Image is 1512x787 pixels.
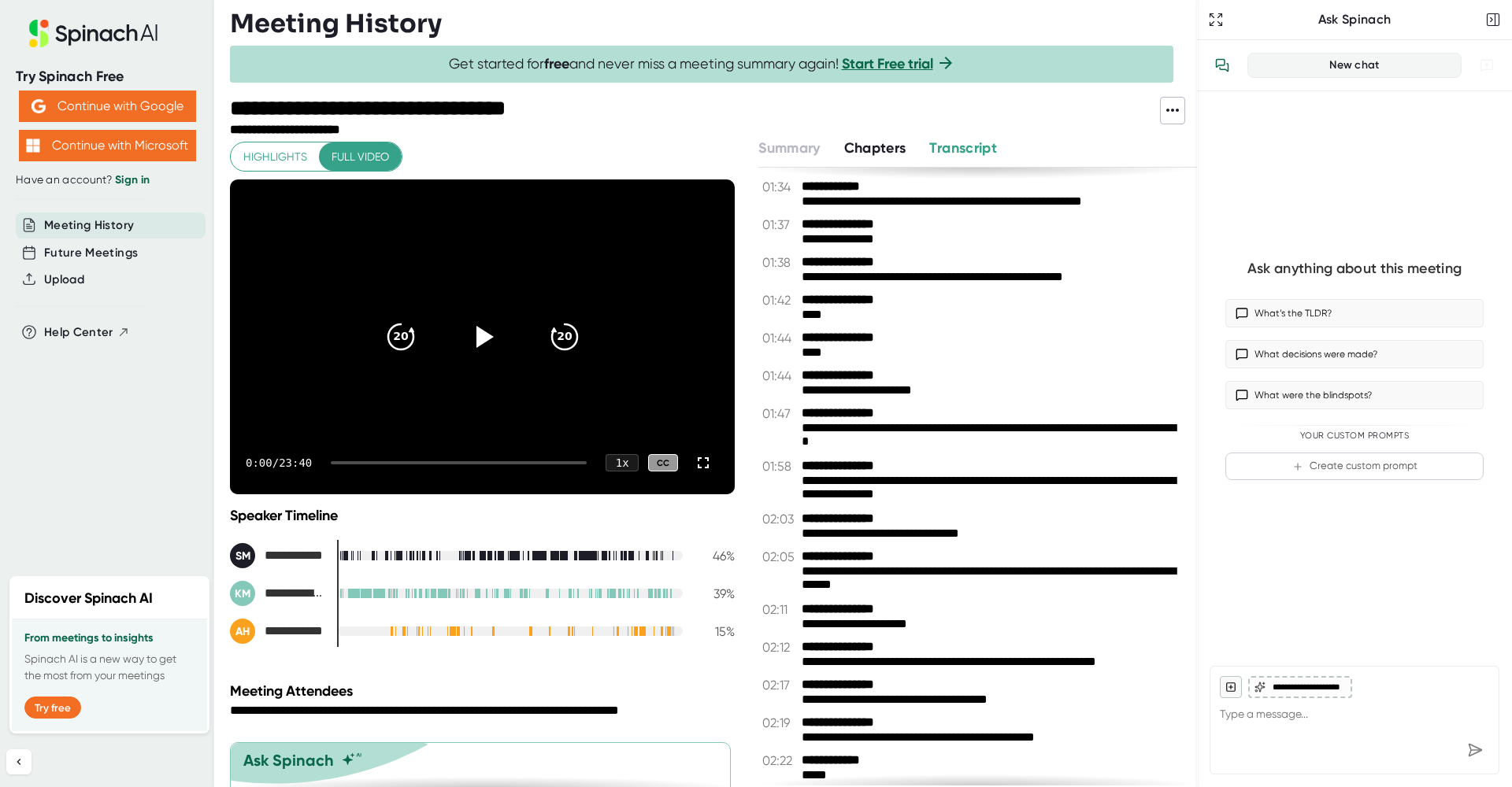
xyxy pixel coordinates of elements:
button: Continue with Microsoft [19,130,196,161]
span: 02:12 [762,640,798,655]
button: Transcript [929,138,997,159]
div: New chat [1258,58,1451,72]
span: Get started for and never miss a meeting summary again! [449,55,955,73]
span: Summary [758,139,820,157]
button: Highlights [231,142,320,172]
div: KM [230,581,255,606]
div: CC [648,454,678,472]
span: 01:42 [762,293,798,308]
div: Your Custom Prompts [1225,430,1484,442]
span: 01:44 [762,331,798,345]
button: Continue with Google [19,91,196,122]
button: Create custom prompt [1225,453,1484,480]
span: 02:22 [762,753,798,768]
a: Start Free trial [842,55,933,72]
span: Transcript [929,139,997,157]
span: 01:58 [762,459,798,474]
button: Collapse sidebar [6,749,31,774]
div: Ask Spinach [1227,12,1482,28]
button: View conversation history [1206,50,1238,81]
span: 02:17 [762,678,798,693]
button: Try free [24,696,81,719]
div: Try Spinach Free [16,68,198,86]
button: Future Meetings [44,244,138,262]
span: 01:44 [762,368,798,383]
span: Chapters [844,139,906,157]
button: What were the blindspots? [1225,381,1484,409]
span: Highlights [243,147,307,167]
div: 15 % [695,624,735,639]
span: 02:03 [762,512,798,527]
img: Aehbyd4JwY73AAAAAElFTkSuQmCC [31,99,46,113]
span: 01:34 [762,179,798,194]
div: 46 % [695,549,735,563]
span: Full video [332,147,389,167]
div: Speaker Timeline [230,507,735,524]
div: Ask Spinach [243,751,334,770]
button: What’s the TLDR? [1225,299,1484,327]
h3: Meeting History [230,9,442,39]
span: 01:37 [762,217,798,232]
h3: From meetings to insights [24,632,195,645]
div: Ask anything about this meeting [1247,260,1462,278]
span: 02:11 [762,602,798,617]
div: Send message [1461,736,1489,764]
button: Close conversation sidebar [1482,9,1504,31]
button: Full video [319,142,402,172]
button: Help Center [44,323,130,342]
p: Spinach AI is a new way to get the most from your meetings [24,651,195,684]
div: Have an account? [16,173,198,187]
button: What decisions were made? [1225,340,1484,368]
div: 0:00 / 23:40 [246,456,312,469]
span: Help Center [44,323,113,342]
span: 02:19 [762,715,798,730]
div: Meeting Attendees [230,682,739,700]
button: Summary [758,138,820,159]
span: 01:47 [762,406,798,421]
h2: Discover Spinach AI [24,588,153,609]
span: 01:38 [762,255,798,270]
div: 1 x [606,454,639,471]
button: Meeting History [44,216,134,235]
div: SM [230,543,255,568]
b: free [544,55,569,72]
div: AH [230,619,255,644]
a: Sign in [115,173,150,187]
span: 02:05 [762,549,798,564]
button: Chapters [844,138,906,159]
button: Upload [44,271,84,289]
div: 39 % [695,586,735,601]
button: Expand to Ask Spinach page [1205,9,1227,31]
